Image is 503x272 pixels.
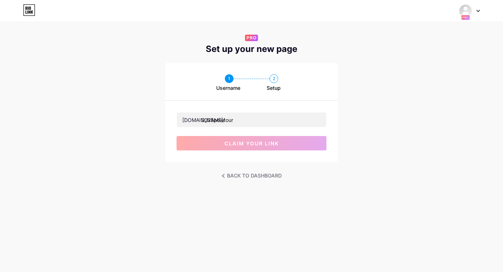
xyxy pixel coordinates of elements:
[246,35,257,41] span: PRO
[270,74,278,83] div: 2
[225,74,233,83] div: 1
[222,171,282,181] a: BACK TO DASHBOARD
[216,84,240,92] span: Username
[459,4,472,18] img: pow_grid
[267,84,281,92] span: Setup
[182,116,225,124] div: [DOMAIN_NAME]/
[224,140,279,146] span: claim your link
[177,113,326,127] input: username
[177,136,326,150] button: claim your link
